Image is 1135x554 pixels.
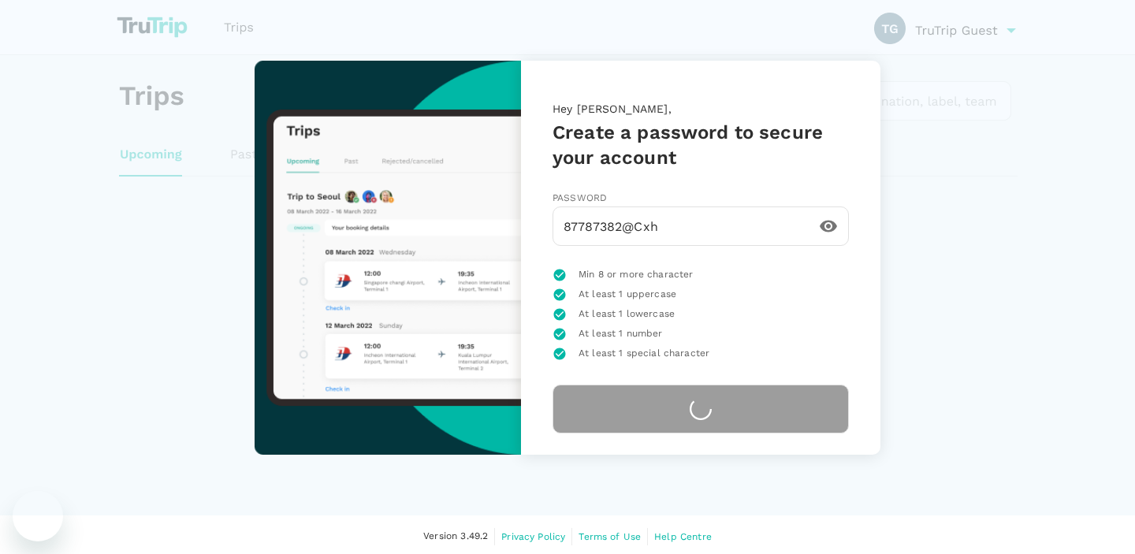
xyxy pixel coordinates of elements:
[501,531,565,542] span: Privacy Policy
[579,528,641,545] a: Terms of Use
[423,529,488,545] span: Version 3.49.2
[809,207,847,245] button: toggle password visibility
[553,120,849,170] h5: Create a password to secure your account
[553,101,849,120] p: Hey [PERSON_NAME],
[579,307,675,322] span: At least 1 lowercase
[553,192,607,203] span: Password
[579,531,641,542] span: Terms of Use
[654,528,712,545] a: Help Centre
[501,528,565,545] a: Privacy Policy
[13,491,63,541] iframe: Button to launch messaging window
[654,531,712,542] span: Help Centre
[579,267,693,283] span: Min 8 or more character
[255,61,521,455] img: trutrip-set-password
[579,287,676,303] span: At least 1 uppercase
[579,346,709,362] span: At least 1 special character
[579,326,663,342] span: At least 1 number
